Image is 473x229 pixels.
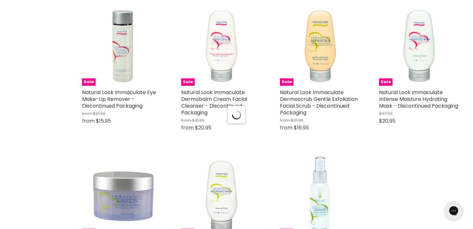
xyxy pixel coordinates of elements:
[82,78,96,86] span: Sale
[379,117,395,125] span: $20.95
[82,117,95,125] span: from
[280,6,360,86] a: Natural Look Immaculate Dermoscrub Gentle Exfoliation Facial Scrub - Discontinued PackagingSale
[181,6,261,86] a: Natural Look Immaculate Dermobalm Cream Facial Cleanser - Discontinued PackagingSale
[280,124,292,131] span: from
[379,89,458,110] a: Natural Look Immaculate Intense Moisture Hydrating Mask - Discontinued Packaging
[280,89,358,116] a: Natural Look Immaculate Dermoscrub Gentle Exfoliation Facial Scrub - Discontinued Packaging
[294,124,309,131] span: $16.95
[379,6,459,86] img: Natural Look Immaculate Intense Moisture Hydrating Mask - Discontinued Packaging
[379,6,459,86] a: Natural Look Immaculate Intense Moisture Hydrating Mask - Discontinued PackagingSale
[379,110,393,117] span: $37.50
[280,78,293,86] span: Sale
[291,117,303,123] span: $31.95
[96,117,111,125] span: $15.95
[82,6,162,86] img: Natural Look Immaculate Eye Make-Up Remover - Discontinued Packaging
[192,117,205,123] span: $31.95
[280,6,360,86] img: Natural Look Immaculate Dermoscrub Gentle Exfoliation Facial Scrub - Discontinued Packaging
[195,124,211,131] span: $20.95
[181,124,194,131] span: from
[82,89,156,110] a: Natural Look Immaculate Eye Make-Up Remover - Discontinued Packaging
[82,6,162,86] a: Natural Look Immaculate Eye Make-Up Remover - Discontinued PackagingSale
[82,110,92,117] span: from
[441,199,467,223] iframe: Gorgias live chat messenger
[181,89,247,116] a: Natural Look Immaculate Dermobalm Cream Facial Cleanser - Discontinued Packaging
[280,117,290,123] span: from
[379,78,393,86] span: Sale
[93,110,106,117] span: $21.50
[181,78,195,86] span: Sale
[181,6,261,86] img: Natural Look Immaculate Dermobalm Cream Facial Cleanser - Discontinued Packaging
[181,117,191,123] span: from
